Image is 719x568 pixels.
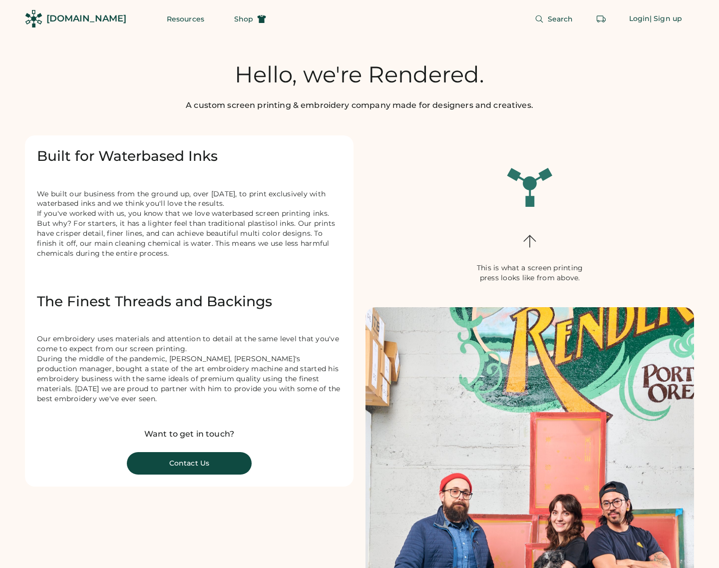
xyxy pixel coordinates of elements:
div: Built for Waterbased Inks [37,147,342,165]
div: Want to get in touch? [127,428,252,440]
button: Shop [222,9,278,29]
div: We built our business from the ground up, over [DATE], to print exclusively with waterbased inks ... [37,189,342,269]
div: This is what a screen printing press looks like from above. [467,263,592,283]
div: Hello, we're Rendered. [235,61,484,87]
div: A custom screen printing & embroidery company made for designers and creatives. [186,99,533,111]
div: Our embroidery uses materials and attention to detail at the same level that you've come to expec... [37,334,342,404]
button: Contact Us [127,452,252,475]
img: Rendered Logo - Screens [25,10,42,27]
div: Login [629,14,650,24]
button: Search [523,9,585,29]
div: | Sign up [650,14,682,24]
span: Search [548,15,573,22]
button: Retrieve an order [591,9,611,29]
div: [DOMAIN_NAME] [46,12,126,25]
button: Resources [155,9,216,29]
img: yH5BAEAAAAALAAAAAABAAEAAAIBRAA7 [506,159,554,207]
span: Shop [234,15,253,22]
div: The Finest Threads and Backings [37,293,342,311]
